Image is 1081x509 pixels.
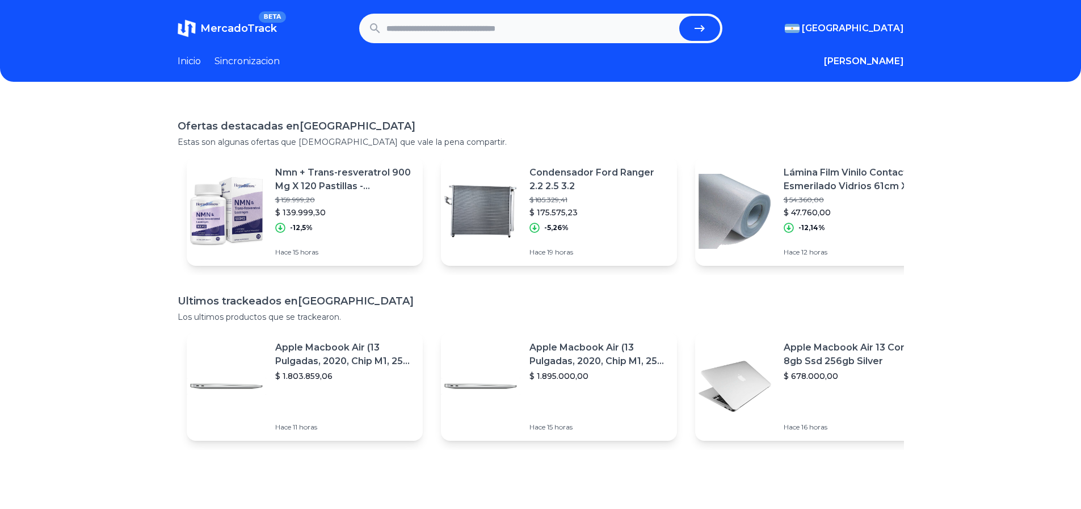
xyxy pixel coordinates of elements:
[529,207,668,218] p: $ 175.575,23
[785,24,800,33] img: Argentina
[695,332,931,441] a: Featured imageApple Macbook Air 13 Core I5 8gb Ssd 256gb Silver$ 678.000,00Hace 16 horas
[695,347,775,426] img: Featured image
[784,423,922,432] p: Hace 16 horas
[529,166,668,193] p: Condensador Ford Ranger 2.2 2.5 3.2
[178,19,196,37] img: MercadoTrack
[290,223,313,232] p: -12,5%
[259,11,285,23] span: BETA
[187,347,266,426] img: Featured image
[178,293,904,309] h1: Ultimos trackeados en [GEOGRAPHIC_DATA]
[178,118,904,134] h1: Ofertas destacadas en [GEOGRAPHIC_DATA]
[529,195,668,205] p: $ 185.329,41
[529,248,668,257] p: Hace 19 horas
[275,423,414,432] p: Hace 11 horas
[178,311,904,323] p: Los ultimos productos que se trackearon.
[275,248,414,257] p: Hace 15 horas
[784,166,922,193] p: Lámina Film Vinilo Contact Esmerilado Vidrios 61cm X 600 Cm
[178,55,201,68] a: Inicio
[275,166,414,193] p: Nmn + Trans-resveratrol 900 Mg X 120 Pastillas - Herodianow
[784,248,922,257] p: Hace 12 horas
[802,22,904,35] span: [GEOGRAPHIC_DATA]
[824,55,904,68] button: [PERSON_NAME]
[784,341,922,368] p: Apple Macbook Air 13 Core I5 8gb Ssd 256gb Silver
[441,347,520,426] img: Featured image
[187,332,423,441] a: Featured imageApple Macbook Air (13 Pulgadas, 2020, Chip M1, 256 Gb De Ssd, 8 Gb De Ram) - Plata$...
[784,195,922,205] p: $ 54.360,00
[798,223,825,232] p: -12,14%
[178,19,277,37] a: MercadoTrackBETA
[544,223,569,232] p: -5,26%
[785,22,904,35] button: [GEOGRAPHIC_DATA]
[187,172,266,251] img: Featured image
[275,195,414,205] p: $ 159.999,20
[441,332,677,441] a: Featured imageApple Macbook Air (13 Pulgadas, 2020, Chip M1, 256 Gb De Ssd, 8 Gb De Ram) - Plata$...
[529,341,668,368] p: Apple Macbook Air (13 Pulgadas, 2020, Chip M1, 256 Gb De Ssd, 8 Gb De Ram) - Plata
[529,423,668,432] p: Hace 15 horas
[275,207,414,218] p: $ 139.999,30
[187,157,423,266] a: Featured imageNmn + Trans-resveratrol 900 Mg X 120 Pastillas - Herodianow$ 159.999,20$ 139.999,30...
[784,370,922,382] p: $ 678.000,00
[178,136,904,148] p: Estas son algunas ofertas que [DEMOGRAPHIC_DATA] que vale la pena compartir.
[784,207,922,218] p: $ 47.760,00
[214,55,280,68] a: Sincronizacion
[275,341,414,368] p: Apple Macbook Air (13 Pulgadas, 2020, Chip M1, 256 Gb De Ssd, 8 Gb De Ram) - Plata
[695,172,775,251] img: Featured image
[695,157,931,266] a: Featured imageLámina Film Vinilo Contact Esmerilado Vidrios 61cm X 600 Cm$ 54.360,00$ 47.760,00-1...
[441,172,520,251] img: Featured image
[529,370,668,382] p: $ 1.895.000,00
[441,157,677,266] a: Featured imageCondensador Ford Ranger 2.2 2.5 3.2$ 185.329,41$ 175.575,23-5,26%Hace 19 horas
[200,22,277,35] span: MercadoTrack
[275,370,414,382] p: $ 1.803.859,06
